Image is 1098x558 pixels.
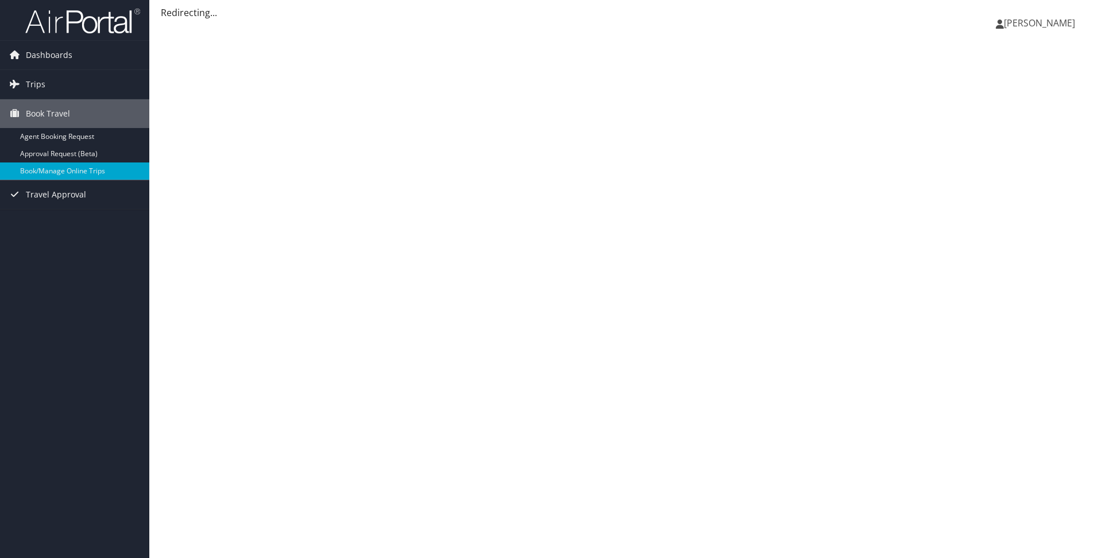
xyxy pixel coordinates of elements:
[25,7,140,34] img: airportal-logo.png
[1004,17,1075,29] span: [PERSON_NAME]
[26,41,72,69] span: Dashboards
[26,99,70,128] span: Book Travel
[161,6,1087,20] div: Redirecting...
[996,6,1087,40] a: [PERSON_NAME]
[26,70,45,99] span: Trips
[26,180,86,209] span: Travel Approval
